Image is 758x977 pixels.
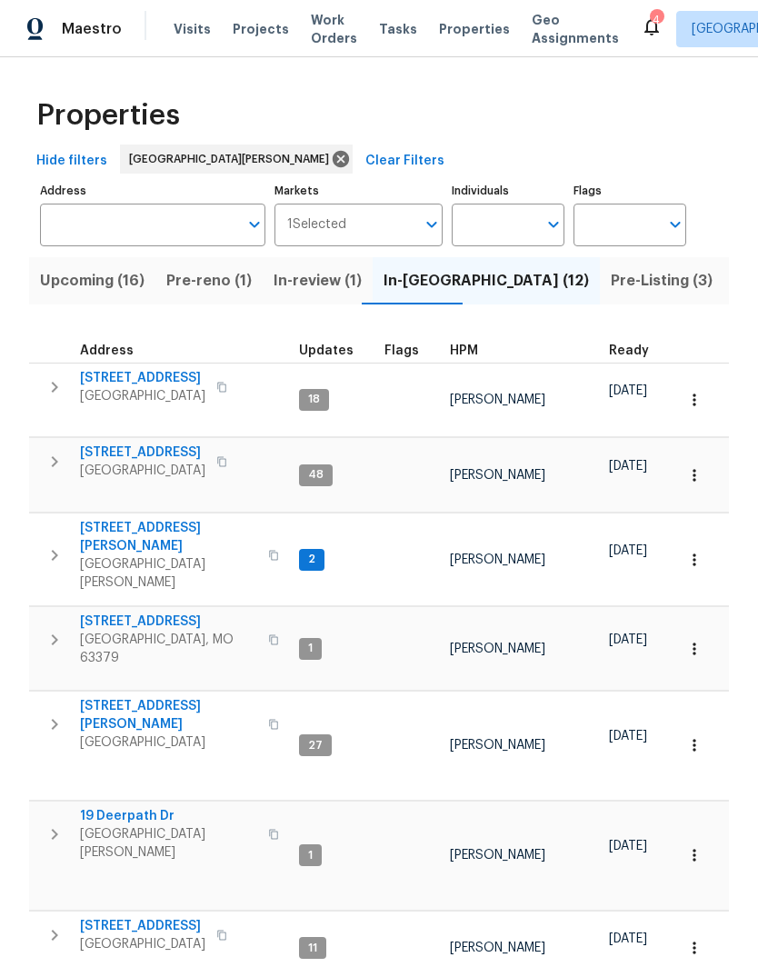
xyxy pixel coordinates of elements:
[174,20,211,38] span: Visits
[439,20,510,38] span: Properties
[301,941,324,956] span: 11
[532,11,619,47] span: Geo Assignments
[36,150,107,173] span: Hide filters
[301,738,330,753] span: 27
[609,344,665,357] div: Earliest renovation start date (first business day after COE or Checkout)
[365,150,444,173] span: Clear Filters
[166,268,252,294] span: Pre-reno (1)
[541,212,566,237] button: Open
[301,552,323,567] span: 2
[450,849,545,862] span: [PERSON_NAME]
[80,519,257,555] span: [STREET_ADDRESS][PERSON_NAME]
[609,544,647,557] span: [DATE]
[274,268,362,294] span: In-review (1)
[609,633,647,646] span: [DATE]
[242,212,267,237] button: Open
[233,20,289,38] span: Projects
[301,392,327,407] span: 18
[609,730,647,743] span: [DATE]
[80,387,205,405] span: [GEOGRAPHIC_DATA]
[80,825,257,862] span: [GEOGRAPHIC_DATA][PERSON_NAME]
[450,344,478,357] span: HPM
[609,344,649,357] span: Ready
[384,344,419,357] span: Flags
[80,733,257,752] span: [GEOGRAPHIC_DATA]
[358,145,452,178] button: Clear Filters
[301,641,320,656] span: 1
[301,467,331,483] span: 48
[120,145,353,174] div: [GEOGRAPHIC_DATA][PERSON_NAME]
[80,935,205,953] span: [GEOGRAPHIC_DATA]
[450,469,545,482] span: [PERSON_NAME]
[80,631,257,667] span: [GEOGRAPHIC_DATA], MO 63379
[40,268,145,294] span: Upcoming (16)
[36,106,180,125] span: Properties
[609,932,647,945] span: [DATE]
[80,369,205,387] span: [STREET_ADDRESS]
[299,344,354,357] span: Updates
[450,739,545,752] span: [PERSON_NAME]
[609,840,647,852] span: [DATE]
[80,344,134,357] span: Address
[450,394,545,406] span: [PERSON_NAME]
[419,212,444,237] button: Open
[29,145,115,178] button: Hide filters
[287,217,346,233] span: 1 Selected
[80,697,257,733] span: [STREET_ADDRESS][PERSON_NAME]
[384,268,589,294] span: In-[GEOGRAPHIC_DATA] (12)
[450,942,545,954] span: [PERSON_NAME]
[274,185,444,196] label: Markets
[80,462,205,480] span: [GEOGRAPHIC_DATA]
[80,807,257,825] span: 19 Deerpath Dr
[40,185,265,196] label: Address
[611,268,713,294] span: Pre-Listing (3)
[650,11,663,29] div: 4
[573,185,686,196] label: Flags
[450,643,545,655] span: [PERSON_NAME]
[609,384,647,397] span: [DATE]
[62,20,122,38] span: Maestro
[609,460,647,473] span: [DATE]
[80,444,205,462] span: [STREET_ADDRESS]
[80,917,205,935] span: [STREET_ADDRESS]
[80,613,257,631] span: [STREET_ADDRESS]
[452,185,564,196] label: Individuals
[379,23,417,35] span: Tasks
[663,212,688,237] button: Open
[311,11,357,47] span: Work Orders
[450,553,545,566] span: [PERSON_NAME]
[80,555,257,592] span: [GEOGRAPHIC_DATA][PERSON_NAME]
[129,150,336,168] span: [GEOGRAPHIC_DATA][PERSON_NAME]
[301,848,320,863] span: 1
